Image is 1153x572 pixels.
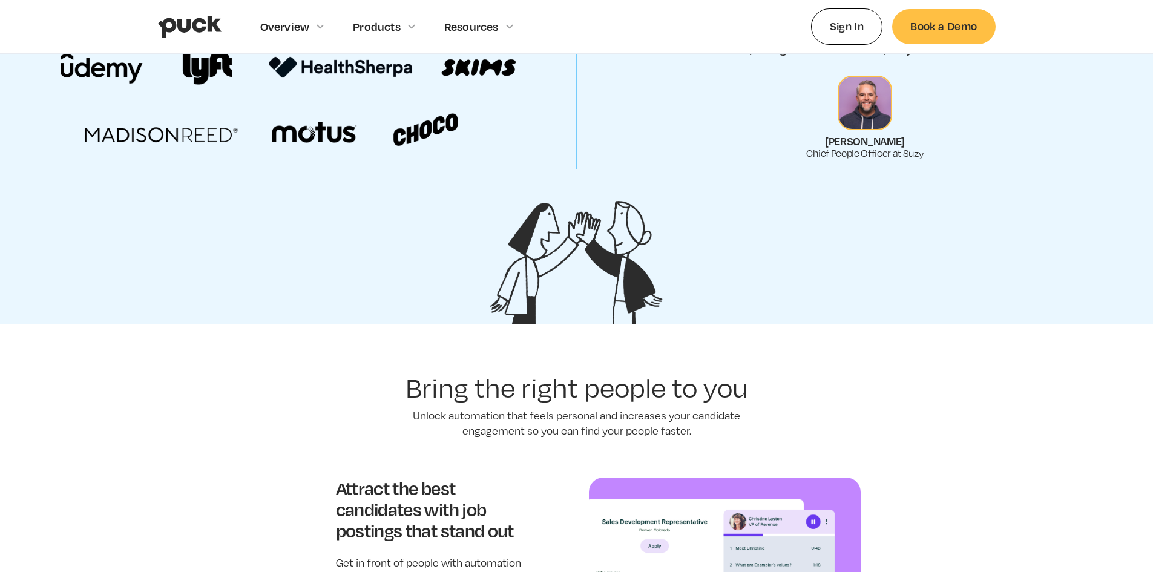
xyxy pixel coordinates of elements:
[806,148,923,159] div: Chief People Officer at Suzy
[811,8,883,44] a: Sign In
[825,135,905,148] div: [PERSON_NAME]
[398,373,755,403] h2: Bring the right people to you
[892,9,995,44] a: Book a Demo
[395,408,758,439] p: Unlock automation that feels personal and increases your candidate engagement so you can find you...
[353,20,401,33] div: Products
[444,20,499,33] div: Resources
[336,478,521,542] h3: Attract the best candidates with job postings that stand out
[260,20,310,33] div: Overview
